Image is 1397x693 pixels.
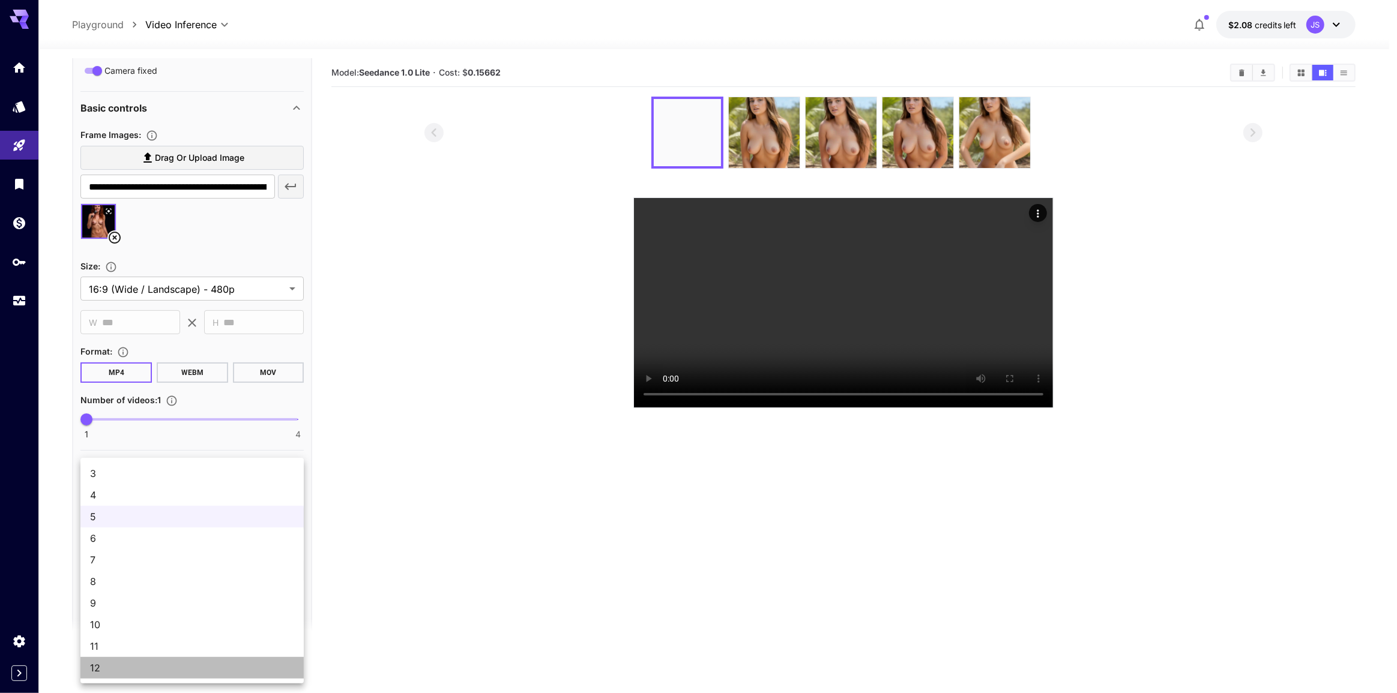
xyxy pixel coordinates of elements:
span: 6 [90,531,294,545]
span: 3 [90,466,294,481]
span: 10 [90,617,294,632]
span: 4 [90,488,294,502]
span: 7 [90,553,294,567]
span: 5 [90,509,294,524]
span: 9 [90,596,294,610]
span: 8 [90,574,294,589]
span: 11 [90,639,294,653]
span: 12 [90,661,294,675]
